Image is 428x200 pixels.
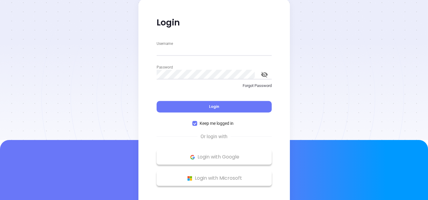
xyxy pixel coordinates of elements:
[186,175,194,182] img: Microsoft Logo
[197,133,231,140] span: Or login with
[157,149,272,165] button: Google Logo Login with Google
[157,42,173,45] label: Username
[157,17,272,28] p: Login
[160,152,269,162] p: Login with Google
[157,83,272,89] p: Forgot Password
[257,67,272,82] button: toggle password visibility
[209,104,219,109] span: Login
[160,174,269,183] p: Login with Microsoft
[197,120,236,127] span: Keep me logged in
[157,65,173,69] label: Password
[157,101,272,112] button: Login
[189,153,196,161] img: Google Logo
[157,83,272,94] a: Forgot Password
[157,171,272,186] button: Microsoft Logo Login with Microsoft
